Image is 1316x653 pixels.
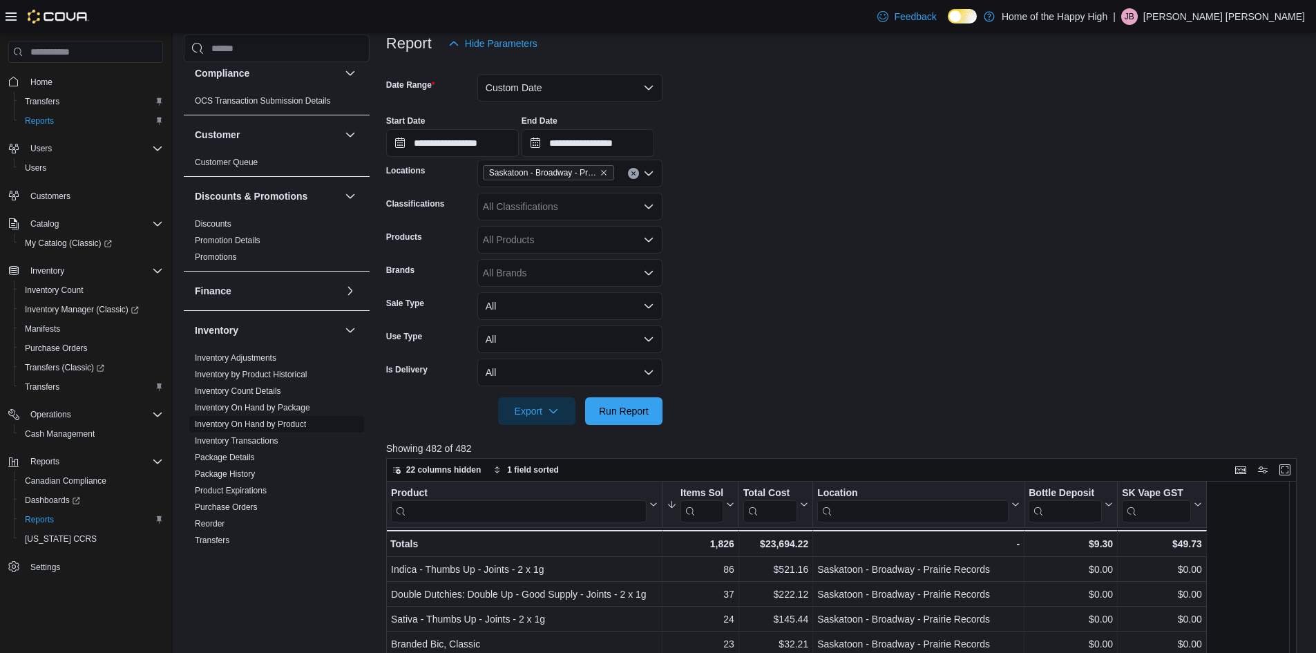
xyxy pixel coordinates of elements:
a: Transfers (Classic) [19,359,110,376]
input: Press the down key to open a popover containing a calendar. [522,129,654,157]
button: Open list of options [643,234,654,245]
div: Location [817,487,1009,522]
div: Jackson Brunet [1121,8,1138,25]
span: OCS Transaction Submission Details [195,95,331,106]
button: Open list of options [643,201,654,212]
div: SK Vape GST [1122,487,1191,500]
span: Transfers [19,379,163,395]
span: Transfers [25,96,59,107]
span: Saskatoon - Broadway - Prairie Records [483,165,614,180]
h3: Customer [195,128,240,142]
button: Bottle Deposit [1029,487,1113,522]
a: Inventory Count [19,282,89,299]
button: Operations [25,406,77,423]
span: Saskatoon - Broadway - Prairie Records [489,166,597,180]
span: Inventory On Hand by Product [195,419,306,430]
a: Purchase Orders [195,502,258,512]
span: Export [506,397,567,425]
a: Dashboards [14,491,169,510]
span: Home [25,73,163,90]
span: Catalog [30,218,59,229]
span: Transfers [25,381,59,392]
div: Total Cost [743,487,797,522]
a: Transfers [19,93,65,110]
button: Custom Date [477,74,662,102]
button: Catalog [25,216,64,232]
div: $0.00 [1029,636,1113,652]
button: SK Vape GST [1122,487,1202,522]
span: Reports [25,453,163,470]
button: 22 columns hidden [387,462,487,478]
span: My Catalog (Classic) [19,235,163,252]
span: [US_STATE] CCRS [25,533,97,545]
h3: Discounts & Promotions [195,189,307,203]
a: Product Expirations [195,486,267,495]
div: Saskatoon - Broadway - Prairie Records [817,561,1020,578]
input: Press the down key to open a popover containing a calendar. [386,129,519,157]
span: Reports [25,514,54,525]
div: $521.16 [743,561,808,578]
div: Bottle Deposit [1029,487,1102,522]
div: Inventory [184,350,370,554]
a: My Catalog (Classic) [19,235,117,252]
button: Reports [14,510,169,529]
a: Feedback [872,3,942,30]
a: Customer Queue [195,158,258,167]
button: 1 field sorted [488,462,564,478]
div: Bottle Deposit [1029,487,1102,500]
a: Transfers (Classic) [14,358,169,377]
button: Inventory Count [14,281,169,300]
div: $0.00 [1122,561,1202,578]
div: Saskatoon - Broadway - Prairie Records [817,636,1020,652]
div: Indica - Thumbs Up - Joints - 2 x 1g [391,561,658,578]
button: Finance [342,283,359,299]
button: Cash Management [14,424,169,444]
span: Users [25,140,163,157]
div: Double Dutchies: Double Up - Good Supply - Joints - 2 x 1g [391,586,658,603]
span: Customers [25,187,163,205]
a: OCS Transaction Submission Details [195,96,331,106]
span: Feedback [894,10,936,23]
span: Inventory Manager (Classic) [19,301,163,318]
span: JB [1125,8,1134,25]
a: Inventory by Product Historical [195,370,307,379]
span: Promotion Details [195,235,260,246]
button: Inventory [25,263,70,279]
p: Home of the Happy High [1002,8,1107,25]
a: Cash Management [19,426,100,442]
button: Users [25,140,57,157]
a: Canadian Compliance [19,473,112,489]
div: $222.12 [743,586,808,603]
nav: Complex example [8,66,163,613]
span: Dashboards [25,495,80,506]
div: 86 [667,561,734,578]
span: Users [19,160,163,176]
a: Promotions [195,252,237,262]
span: Settings [30,562,60,573]
a: Users [19,160,52,176]
button: Items Sold [667,487,734,522]
a: Inventory Count Details [195,386,281,396]
span: Reports [30,456,59,467]
button: Remove Saskatoon - Broadway - Prairie Records from selection in this group [600,169,608,177]
span: Operations [30,409,71,420]
span: Inventory Transactions [195,435,278,446]
span: Inventory [30,265,64,276]
button: Enter fullscreen [1277,462,1293,478]
div: $0.00 [1029,561,1113,578]
span: Users [30,143,52,154]
div: Total Cost [743,487,797,500]
button: Discounts & Promotions [342,188,359,205]
h3: Inventory [195,323,238,337]
button: Open list of options [643,267,654,278]
a: Inventory On Hand by Package [195,403,310,413]
div: Product [391,487,647,500]
button: All [477,292,662,320]
button: Inventory [3,261,169,281]
div: $49.73 [1122,536,1202,552]
a: Promotion Details [195,236,260,245]
button: Transfers [14,92,169,111]
div: $23,694.22 [743,536,808,552]
button: Operations [3,405,169,424]
div: $32.21 [743,636,808,652]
